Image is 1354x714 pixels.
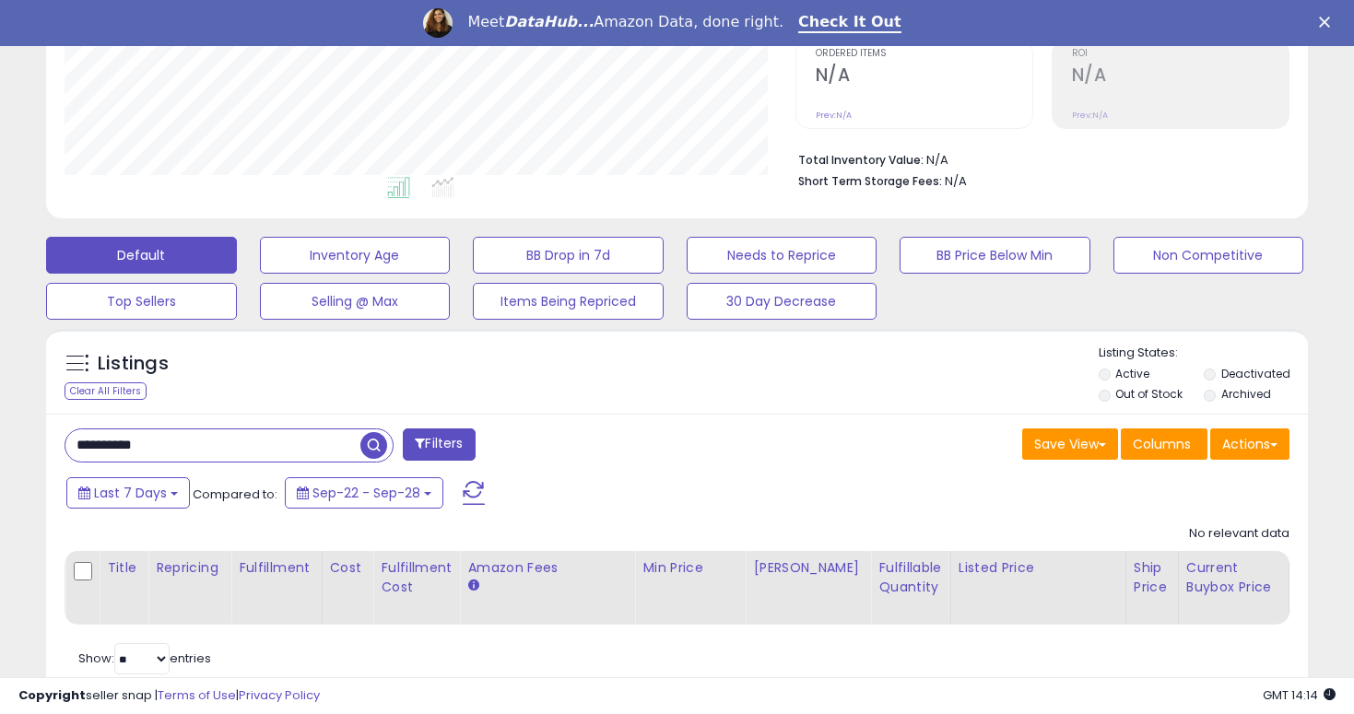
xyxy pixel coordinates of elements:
a: Check It Out [798,13,901,33]
button: Columns [1121,428,1207,460]
div: Meet Amazon Data, done right. [467,13,783,31]
button: Inventory Age [260,237,451,274]
p: Listing States: [1099,345,1308,362]
div: Cost [330,558,366,578]
div: Title [107,558,140,578]
span: Last 7 Days [94,484,167,502]
button: Save View [1022,428,1118,460]
strong: Copyright [18,686,86,704]
button: Items Being Repriced [473,283,664,320]
button: 30 Day Decrease [687,283,877,320]
div: Ship Price [1134,558,1171,597]
div: No relevant data [1189,525,1289,543]
span: Columns [1133,435,1191,453]
b: Short Term Storage Fees: [798,173,942,189]
a: Terms of Use [158,686,236,704]
label: Active [1115,366,1149,381]
button: Actions [1210,428,1289,460]
button: Sep-22 - Sep-28 [285,477,443,509]
button: Default [46,237,237,274]
button: Non Competitive [1113,237,1304,274]
div: [PERSON_NAME] [753,558,863,578]
label: Archived [1221,386,1271,402]
div: Listed Price [959,558,1118,578]
h2: N/A [1072,64,1289,89]
button: Filters [403,428,475,461]
button: BB Drop in 7d [473,237,664,274]
small: Prev: N/A [1072,110,1108,121]
div: Fulfillment [239,558,313,578]
button: Needs to Reprice [687,237,877,274]
li: N/A [798,147,1276,170]
div: Clear All Filters [65,382,147,400]
div: seller snap | | [18,687,320,705]
div: Fulfillment Cost [381,558,452,597]
button: BB Price Below Min [900,237,1090,274]
h5: Listings [98,351,169,377]
b: Total Inventory Value: [798,152,924,168]
div: Amazon Fees [467,558,627,578]
div: Current Buybox Price [1186,558,1281,597]
a: Privacy Policy [239,686,320,704]
div: Min Price [642,558,737,578]
span: Sep-22 - Sep-28 [312,484,420,502]
span: N/A [945,172,967,190]
div: Close [1319,17,1337,28]
small: Amazon Fees. [467,578,478,594]
button: Selling @ Max [260,283,451,320]
small: Prev: N/A [816,110,852,121]
span: Show: entries [78,650,211,667]
span: Compared to: [193,486,277,503]
span: 2025-10-6 14:14 GMT [1263,686,1336,704]
span: ROI [1072,49,1289,59]
div: Repricing [156,558,223,578]
button: Last 7 Days [66,477,190,509]
img: Profile image for Georgie [423,8,453,38]
div: Fulfillable Quantity [878,558,942,597]
label: Deactivated [1221,366,1290,381]
button: Top Sellers [46,283,237,320]
label: Out of Stock [1115,386,1183,402]
h2: N/A [816,64,1032,89]
i: DataHub... [504,13,594,30]
span: Ordered Items [816,49,1032,59]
